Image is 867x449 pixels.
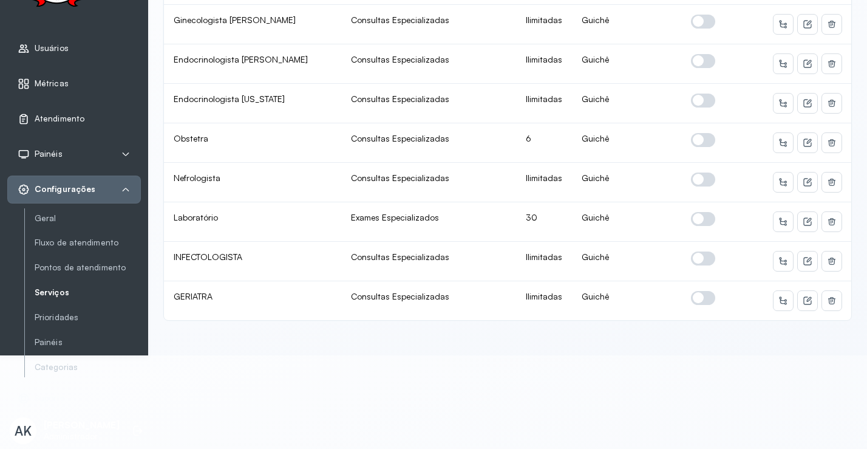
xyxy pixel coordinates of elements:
a: Fluxo de atendimento [35,238,141,248]
td: Ilimitadas [516,44,572,84]
a: Geral [35,211,141,226]
a: Geral [35,213,141,224]
a: Pontos de atendimento [35,262,141,273]
td: Guichê [572,123,681,163]
div: Consultas Especializadas [351,15,506,26]
span: Suporte [35,393,65,403]
div: Consultas Especializadas [351,291,506,302]
span: Usuários [35,43,69,53]
td: Guichê [572,5,681,44]
td: Laboratório [164,202,341,242]
td: 6 [516,123,572,163]
td: Guichê [572,242,681,281]
div: Consultas Especializadas [351,252,506,262]
td: Ilimitadas [516,281,572,320]
span: Atendimento [35,114,84,124]
div: Exames Especializados [351,212,506,223]
td: Ginecologista [PERSON_NAME] [164,5,341,44]
a: Prioridades [35,310,141,325]
span: Métricas [35,78,69,89]
p: [PERSON_NAME] [44,420,120,431]
a: Painéis [35,337,141,348]
a: Usuários [18,43,131,55]
td: Ilimitadas [516,84,572,123]
a: Atendimento [18,113,131,125]
a: Fluxo de atendimento [35,235,141,250]
a: Categorias [35,360,141,375]
td: INFECTOLOGISTA [164,242,341,281]
a: Métricas [18,78,131,90]
a: Painéis [35,335,141,350]
span: Painéis [35,149,63,159]
p: Administrador [44,431,120,442]
div: Consultas Especializadas [351,94,506,105]
a: Pontos de atendimento [35,260,141,275]
td: 30 [516,202,572,242]
span: Configurações [35,184,95,194]
td: Ilimitadas [516,5,572,44]
a: Prioridades [35,312,141,323]
td: Guichê [572,281,681,320]
a: Serviços [35,285,141,300]
div: Consultas Especializadas [351,54,506,65]
td: Guichê [572,163,681,202]
td: Guichê [572,202,681,242]
a: Categorias [35,362,141,372]
td: Nefrologista [164,163,341,202]
a: Serviços [35,287,141,298]
td: Guichê [572,84,681,123]
td: Endocrinologista [US_STATE] [164,84,341,123]
td: GERIATRA [164,281,341,320]
td: Guichê [572,44,681,84]
td: Ilimitadas [516,163,572,202]
td: Obstetra [164,123,341,163]
td: Endocrinologista [PERSON_NAME] [164,44,341,84]
td: Ilimitadas [516,242,572,281]
div: Consultas Especializadas [351,133,506,144]
div: Consultas Especializadas [351,173,506,183]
